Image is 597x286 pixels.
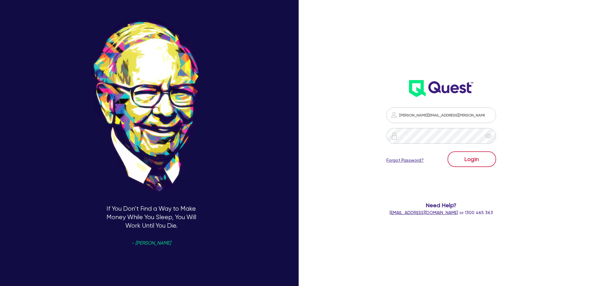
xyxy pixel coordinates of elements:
[485,133,491,139] span: eye
[448,151,496,167] button: Login
[386,107,496,123] input: Email address
[390,210,493,215] span: or 1300 465 363
[386,157,424,164] a: Forgot Password?
[390,111,398,119] img: icon-password
[132,241,171,246] span: - [PERSON_NAME]
[361,201,521,209] span: Need Help?
[409,80,473,97] img: wH2k97JdezQIQAAAABJRU5ErkJggg==
[390,210,458,215] a: [EMAIL_ADDRESS][DOMAIN_NAME]
[390,132,398,140] img: icon-password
